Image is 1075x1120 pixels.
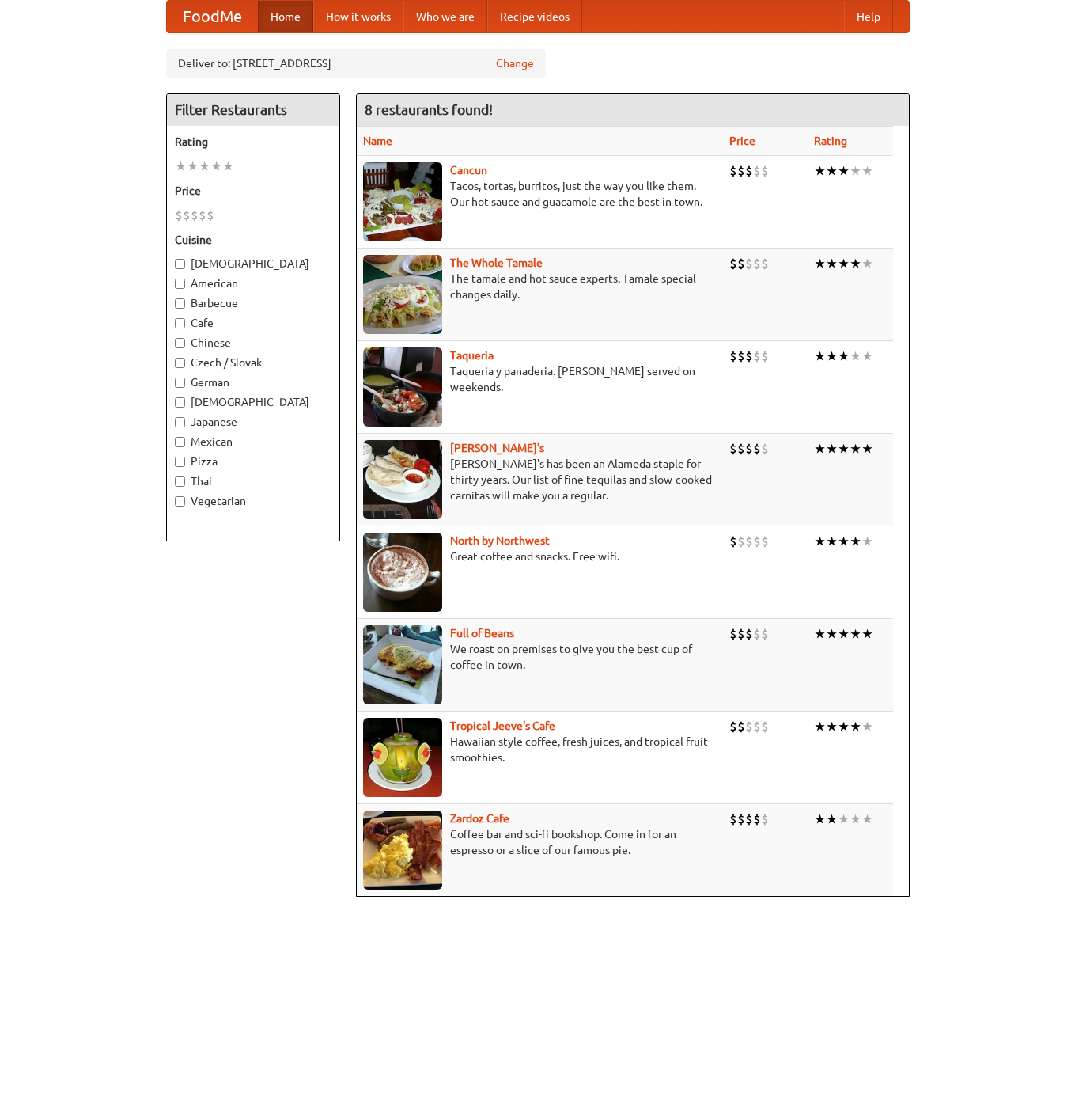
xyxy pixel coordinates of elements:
[363,271,717,302] p: The tamale and hot sauce experts. Tamale special changes daily.
[175,256,331,271] label: [DEMOGRAPHIC_DATA]
[363,255,442,334] img: wholetamale.jpg
[753,811,761,828] li: $
[363,811,442,890] img: zardoz.jpg
[761,718,769,735] li: $
[826,811,838,828] li: ★
[199,158,210,175] li: ★
[450,164,487,177] a: Cancun
[175,378,185,388] input: German
[175,315,331,331] label: Cafe
[753,440,761,457] li: $
[729,533,737,550] li: $
[403,1,487,32] a: Who we are
[175,473,331,489] label: Thai
[737,440,745,457] li: $
[850,811,861,828] li: ★
[753,625,761,643] li: $
[737,255,745,272] li: $
[838,625,850,643] li: ★
[761,347,769,365] li: $
[826,347,838,365] li: ★
[175,493,331,509] label: Vegetarian
[450,627,514,640] b: Full of Beans
[175,279,185,289] input: American
[814,811,826,828] li: ★
[761,625,769,643] li: $
[838,162,850,180] li: ★
[745,255,753,272] li: $
[761,440,769,457] li: $
[175,457,185,467] input: Pizza
[826,533,838,550] li: ★
[363,347,442,427] img: taqueria.jpg
[363,178,717,210] p: Tacos, tortas, burritos, just the way you like them. Our hot sauce and guacamole are the best in ...
[363,533,442,612] img: north.jpg
[761,255,769,272] li: $
[861,162,873,180] li: ★
[210,158,222,175] li: ★
[737,162,745,180] li: $
[175,454,331,469] label: Pizza
[745,162,753,180] li: $
[258,1,313,32] a: Home
[175,374,331,390] label: German
[175,394,331,410] label: [DEMOGRAPHIC_DATA]
[450,442,544,454] a: [PERSON_NAME]'s
[814,533,826,550] li: ★
[861,625,873,643] li: ★
[450,534,550,547] a: North by Northwest
[761,162,769,180] li: $
[826,718,838,735] li: ★
[745,440,753,457] li: $
[175,476,185,487] input: Thai
[450,256,543,269] b: The Whole Tamale
[166,49,546,78] div: Deliver to: [STREET_ADDRESS]
[729,347,737,365] li: $
[826,440,838,457] li: ★
[861,718,873,735] li: ★
[363,641,717,673] p: We roast on premises to give you the best cup of coffee in town.
[850,625,861,643] li: ★
[844,1,893,32] a: Help
[861,440,873,457] li: ★
[729,255,737,272] li: $
[745,718,753,735] li: $
[814,718,826,735] li: ★
[175,338,185,348] input: Chinese
[838,347,850,365] li: ★
[191,207,199,224] li: $
[814,135,847,147] a: Rating
[187,158,199,175] li: ★
[450,719,555,732] a: Tropical Jeeve's Cafe
[745,811,753,828] li: $
[814,625,826,643] li: ★
[761,533,769,550] li: $
[222,158,234,175] li: ★
[861,811,873,828] li: ★
[450,349,494,362] a: Taqueria
[838,718,850,735] li: ★
[729,625,737,643] li: $
[826,162,838,180] li: ★
[850,347,861,365] li: ★
[175,298,185,309] input: Barbecue
[175,259,185,269] input: [DEMOGRAPHIC_DATA]
[826,625,838,643] li: ★
[861,255,873,272] li: ★
[363,135,392,147] a: Name
[753,718,761,735] li: $
[175,358,185,368] input: Czech / Slovak
[737,718,745,735] li: $
[183,207,191,224] li: $
[450,812,509,825] a: Zardoz Cafe
[850,255,861,272] li: ★
[363,625,442,704] img: beans.jpg
[745,625,753,643] li: $
[496,55,534,71] a: Change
